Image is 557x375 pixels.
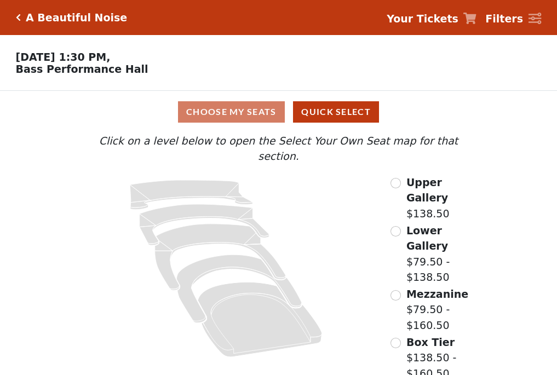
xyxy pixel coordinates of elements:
[406,223,480,285] label: $79.50 - $138.50
[406,286,480,333] label: $79.50 - $160.50
[198,282,323,357] path: Orchestra / Parterre Circle - Seats Available: 25
[77,133,479,164] p: Click on a level below to open the Select Your Own Seat map for that section.
[387,13,458,25] strong: Your Tickets
[293,101,379,123] button: Quick Select
[406,175,480,222] label: $138.50
[387,11,476,27] a: Your Tickets
[130,180,253,210] path: Upper Gallery - Seats Available: 271
[406,288,468,300] span: Mezzanine
[406,336,455,348] span: Box Tier
[140,204,269,245] path: Lower Gallery - Seats Available: 27
[26,11,127,24] h5: A Beautiful Noise
[16,14,21,21] a: Click here to go back to filters
[406,224,448,252] span: Lower Gallery
[406,176,448,204] span: Upper Gallery
[485,11,541,27] a: Filters
[485,13,523,25] strong: Filters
